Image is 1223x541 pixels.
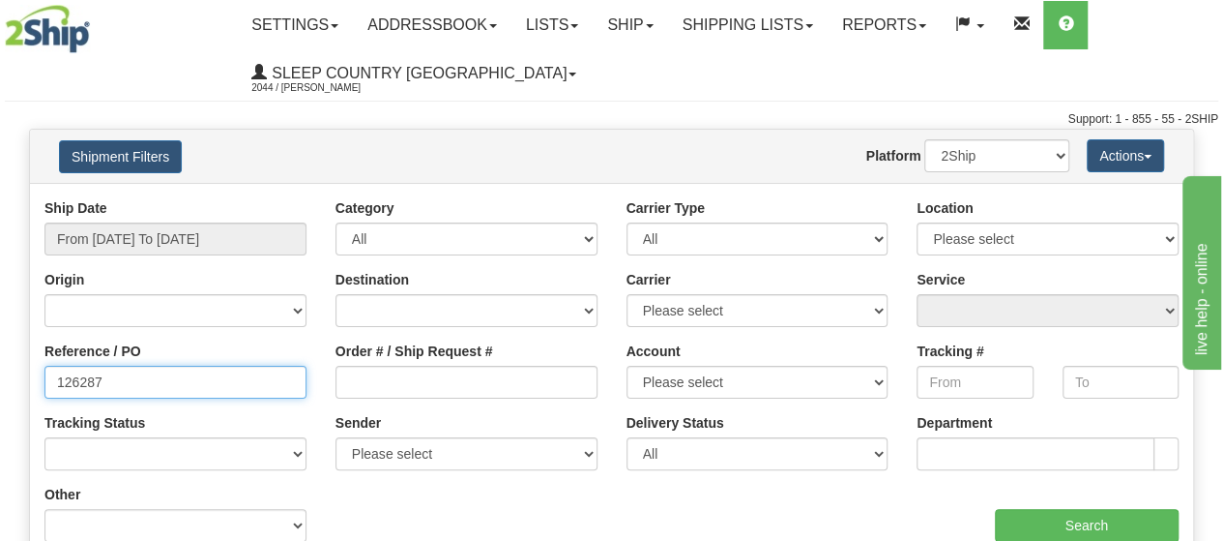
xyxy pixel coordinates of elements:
iframe: chat widget [1179,171,1221,369]
label: Platform [866,146,921,165]
a: Addressbook [353,1,511,49]
button: Shipment Filters [59,140,182,173]
label: Destination [335,270,409,289]
label: Account [626,342,681,361]
label: Tracking # [917,342,983,361]
a: Lists [511,1,593,49]
input: To [1063,366,1179,399]
input: From [917,366,1033,399]
label: Category [335,198,394,218]
a: Shipping lists [668,1,828,49]
label: Carrier [626,270,671,289]
a: Ship [593,1,667,49]
a: Settings [237,1,353,49]
label: Other [44,485,80,504]
label: Sender [335,413,381,433]
label: Delivery Status [626,413,724,433]
button: Actions [1087,139,1164,172]
img: logo2044.jpg [5,5,90,53]
span: Sleep Country [GEOGRAPHIC_DATA] [267,65,567,81]
label: Reference / PO [44,342,141,361]
div: Support: 1 - 855 - 55 - 2SHIP [5,111,1218,128]
span: 2044 / [PERSON_NAME] [251,78,396,98]
label: Order # / Ship Request # [335,342,493,361]
label: Department [917,413,992,433]
a: Sleep Country [GEOGRAPHIC_DATA] 2044 / [PERSON_NAME] [237,49,591,98]
label: Carrier Type [626,198,705,218]
label: Location [917,198,973,218]
label: Service [917,270,965,289]
label: Tracking Status [44,413,145,433]
label: Origin [44,270,84,289]
label: Ship Date [44,198,107,218]
div: live help - online [15,12,179,35]
a: Reports [828,1,941,49]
